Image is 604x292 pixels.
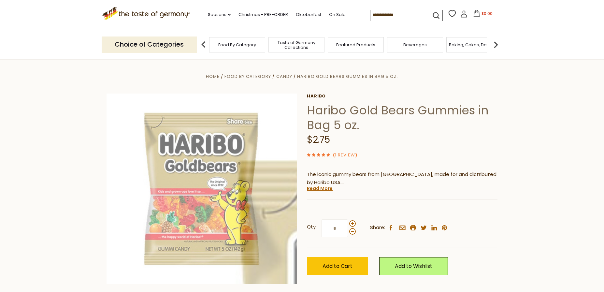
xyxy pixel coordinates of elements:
h1: Haribo Gold Bears Gummies in Bag 5 oz. [307,103,497,132]
strong: Qty: [307,223,317,231]
span: $2.75 [307,133,330,146]
a: 1 Review [335,152,355,159]
a: Taste of Germany Collections [270,40,323,50]
a: Beverages [403,42,427,47]
span: Add to Cart [323,262,352,270]
p: The iconic gummy bears from [GEOGRAPHIC_DATA], made for and dictributed by Haribo USA. [307,170,497,187]
img: next arrow [489,38,502,51]
img: Haribo Gold Bears Gummies in Bag [107,94,297,284]
a: Baking, Cakes, Desserts [449,42,499,47]
a: Food By Category [218,42,256,47]
a: Haribo Gold Bears Gummies in Bag 5 oz. [297,73,398,80]
a: On Sale [329,11,346,18]
a: Haribo [307,94,497,99]
span: Share: [370,224,385,232]
a: Home [206,73,220,80]
a: Food By Category [224,73,271,80]
a: Candy [276,73,292,80]
a: Christmas - PRE-ORDER [238,11,288,18]
a: Add to Wishlist [379,257,448,275]
p: Choice of Categories [102,36,197,52]
a: Read More [307,185,333,192]
button: $0.00 [469,10,496,20]
a: Seasons [208,11,231,18]
span: ( ) [333,152,357,158]
a: Oktoberfest [296,11,321,18]
span: $0.00 [482,11,493,16]
a: Featured Products [336,42,375,47]
img: previous arrow [197,38,210,51]
input: Qty: [321,219,348,237]
button: Add to Cart [307,257,368,275]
